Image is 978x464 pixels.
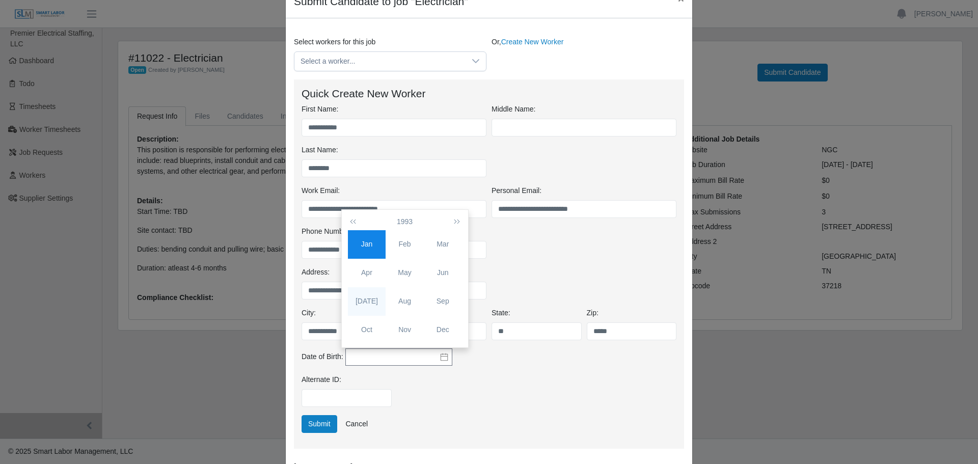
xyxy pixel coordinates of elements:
div: Apr [348,267,386,278]
label: State: [492,308,510,318]
div: Sep [424,296,462,307]
label: Last Name: [302,145,338,155]
label: City: [302,308,316,318]
h4: Quick Create New Worker [302,87,676,100]
div: Or, [489,37,687,71]
div: [DATE] [348,296,386,307]
label: Phone Number: [302,226,351,237]
div: Mar [424,239,462,250]
label: First Name: [302,104,338,115]
label: Personal Email: [492,185,541,196]
div: Nov [386,324,424,335]
a: Create New Worker [501,38,564,46]
div: Aug [386,296,424,307]
span: Select a worker... [294,52,466,71]
label: Alternate ID: [302,374,341,385]
button: Submit [302,415,337,433]
label: Zip: [587,308,599,318]
body: Rich Text Area. Press ALT-0 for help. [8,8,380,19]
a: Cancel [339,415,374,433]
label: Work Email: [302,185,340,196]
button: 1993 [395,213,415,230]
div: Dec [424,324,462,335]
div: Feb [386,239,424,250]
label: Address: [302,267,330,278]
div: Oct [348,324,386,335]
label: Date of Birth: [302,351,343,362]
label: Select workers for this job [294,37,375,47]
label: Middle Name: [492,104,535,115]
div: Jan [348,239,386,250]
div: Jun [424,267,462,278]
div: May [386,267,424,278]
